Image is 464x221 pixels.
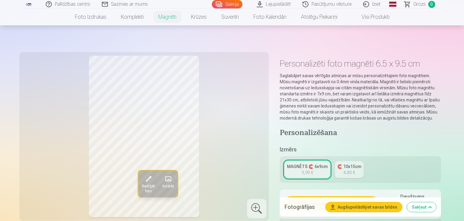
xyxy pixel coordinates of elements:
[158,170,177,197] button: Aizstāt
[335,161,364,178] a: 🧲 10x15cm4,80 €
[413,1,426,8] span: Grozs
[138,170,158,197] button: Rediģēt foto
[214,8,246,25] a: Suvenīri
[337,163,361,170] div: 🧲 10x15cm
[287,163,328,170] div: MAGNĒTS 🧲 6x9cm
[400,193,424,200] h5: Daudzums
[302,170,313,176] div: 3,90 €
[151,8,184,25] a: Magnēti
[345,8,397,25] a: Visi produkti
[280,145,441,154] h5: Izmērs
[285,203,321,211] h5: Fotogrāfijas
[283,196,380,212] button: Pievienot grozam:3,90 €
[25,2,32,6] img: /fa1
[142,184,155,193] span: Rediģēt foto
[114,8,151,25] a: Komplekti
[325,202,402,212] button: Augšupielādējiet savas bildes
[280,128,441,138] h4: Personalizēšana
[246,8,294,25] a: Foto kalendāri
[162,184,174,189] span: Aizstāt
[280,73,441,121] p: Saglabājiet savas vērtīgās atmiņas ar mūsu personalizētajiem foto magnētiem. Mūsu magnēti ir izga...
[428,1,435,8] span: 0
[343,170,355,176] div: 4,80 €
[285,161,330,178] a: MAGNĒTS 🧲 6x9cm3,90 €
[68,8,114,25] a: Foto izdrukas
[407,202,436,212] button: Sakļaut
[184,8,214,25] a: Krūzes
[294,8,345,25] a: Atslēgu piekariņi
[280,58,441,69] h1: Personalizēti foto magnēti 6.5 x 9.5 cm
